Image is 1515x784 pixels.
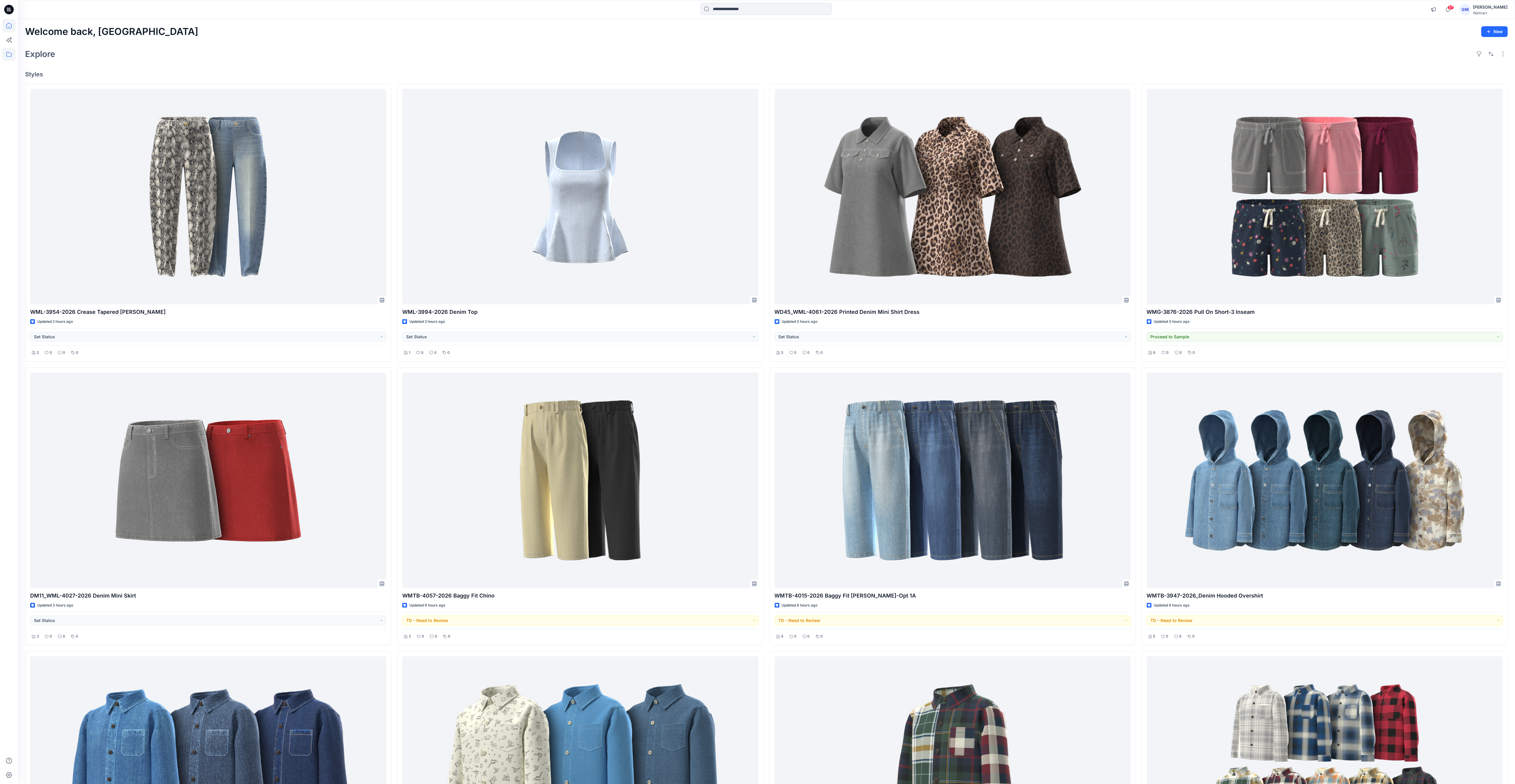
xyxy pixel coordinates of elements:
p: Updated 3 hours ago [782,319,818,325]
p: 2 [37,350,39,356]
p: Updated 3 hours ago [1154,319,1190,325]
p: WML-3954-2026 Crease Tapered [PERSON_NAME] [30,308,386,316]
p: 0 [63,633,65,640]
p: 0 [794,350,797,356]
p: 0 [434,350,437,356]
button: New [1481,26,1508,37]
div: [PERSON_NAME] [1473,4,1508,11]
p: 0 [63,350,65,356]
p: 5 [1153,633,1155,640]
a: WML-3954-2026 Crease Tapered Jean [30,89,386,304]
h2: Welcome back, [GEOGRAPHIC_DATA] [25,26,198,37]
h4: Styles [25,71,1508,78]
p: 0 [1192,633,1195,640]
a: WD45_WML-4061-2026 Printed Denim Mini Shirt Dress [775,89,1131,304]
p: Updated 8 hours ago [1154,602,1190,609]
p: 0 [447,350,450,356]
p: 0 [821,350,823,356]
p: 0 [76,350,78,356]
p: 0 [821,633,823,640]
p: 0 [50,350,52,356]
p: 0 [808,633,810,640]
p: 0 [1179,633,1182,640]
a: WMTB-3947-2026_Denim Hooded Overshirt [1147,373,1503,588]
p: WMTB-4015-2026 Baggy Fit [PERSON_NAME]-Opt 1A [775,592,1131,600]
a: WMTB-4015-2026 Baggy Fit Jean-Opt 1A [775,373,1131,588]
p: 0 [421,350,423,356]
p: 0 [1166,633,1169,640]
p: WD45_WML-4061-2026 Printed Denim Mini Shirt Dress [775,308,1131,316]
p: 4 [781,633,784,640]
p: 2 [37,633,39,640]
p: DM11_WML-4027-2026 Denim Mini Skirt [30,592,386,600]
p: 0 [808,350,810,356]
a: WMG-3876-2026 Pull On Short-3 Inseam [1147,89,1503,304]
p: Updated 2 hours ago [37,319,73,325]
p: 0 [50,633,52,640]
p: Updated 3 hours ago [37,602,73,609]
p: 1 [409,350,410,356]
p: 3 [781,350,784,356]
p: 0 [76,633,78,640]
p: WMTB-3947-2026_Denim Hooded Overshirt [1147,592,1503,600]
p: 0 [1193,350,1195,356]
p: WMG-3876-2026 Pull On Short-3 Inseam [1147,308,1503,316]
p: Updated 2 hours ago [409,319,445,325]
a: WMTB-4057-2026 Baggy Fit Chino [402,373,758,588]
p: 0 [448,633,450,640]
p: 0 [794,633,797,640]
a: WML-3994-2026 Denim Top [402,89,758,304]
div: Walmart [1473,11,1508,15]
p: 0 [422,633,424,640]
div: GM [1460,4,1471,15]
h2: Explore [25,49,55,59]
p: 0 [435,633,437,640]
span: 57 [1448,5,1454,10]
a: DM11_WML-4027-2026 Denim Mini Skirt [30,373,386,588]
p: WMTB-4057-2026 Baggy Fit Chino [402,592,758,600]
p: 0 [1166,350,1169,356]
p: 6 [1153,350,1156,356]
p: Updated 8 hours ago [782,602,818,609]
p: 2 [409,633,411,640]
p: WML-3994-2026 Denim Top [402,308,758,316]
p: Updated 9 hours ago [409,602,445,609]
p: 0 [1180,350,1182,356]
